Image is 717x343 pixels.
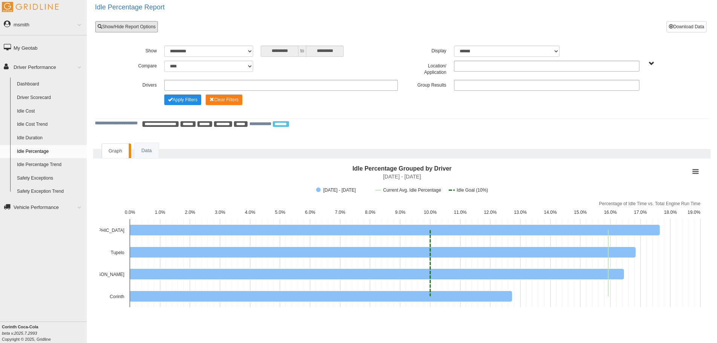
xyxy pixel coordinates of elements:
[99,162,704,313] div: Idle Percentage Grouped by Driver . Highcharts interactive chart.
[544,210,557,215] text: 14.0%
[383,174,421,180] text: [DATE] - [DATE]
[130,268,624,279] path: Jackson, 16.46. 9/28/2025 - 10/4/2025.
[245,210,255,215] text: 4.0%
[395,210,405,215] text: 9.0%
[688,210,700,215] text: 19.0%
[454,210,467,215] text: 11.0%
[14,131,87,145] a: Idle Duration
[135,143,158,159] a: Data
[275,210,286,215] text: 5.0%
[206,95,242,105] button: Change Filter Options
[130,247,636,258] path: Tupelo, 16.86. 9/28/2025 - 10/4/2025.
[316,188,368,193] button: Show 9/28/2025 - 10/4/2025
[604,210,617,215] text: 16.0%
[599,201,701,206] text: Percentage of Idle Time vs. Total Engine Run Time
[484,210,497,215] text: 12.0%
[634,210,647,215] text: 17.0%
[111,250,125,255] text: Tupelo
[298,46,306,57] span: to
[428,229,431,298] g: Idle Goal (10%), series 3 of 3. Line with 2 data points.
[95,21,158,32] a: Show/Hide Report Options
[14,105,87,118] a: Idle Cost
[667,21,706,32] button: Download Data
[112,61,161,70] label: Compare
[87,272,124,277] text: [PERSON_NAME]
[376,188,441,193] button: Show Current Avg. Idle Percentage
[125,210,135,215] text: 0.0%
[130,291,512,302] path: Corinth, 12.74. 9/28/2025 - 10/4/2025.
[514,210,527,215] text: 13.0%
[424,210,437,215] text: 10.0%
[77,228,124,233] text: [GEOGRAPHIC_DATA]
[95,4,717,11] h2: Idle Percentage Report
[607,229,610,298] g: Current Avg. Idle Percentage, series 2 of 3. Line with 2 data points.
[14,158,87,172] a: Idle Percentage Trend
[365,210,376,215] text: 8.0%
[14,78,87,91] a: Dashboard
[14,185,87,198] a: Safety Exception Trend
[102,143,129,159] a: Graph
[130,224,660,302] g: 9/28/2025 - 10/4/2025, series 1 of 3. Bar series with 4 bars.
[2,331,37,335] i: beta v.2025.7.2993
[664,210,677,215] text: 18.0%
[99,162,704,313] svg: Interactive chart
[130,224,660,235] path: Jonesboro, 17.66. 9/28/2025 - 10/4/2025.
[164,95,201,105] button: Change Filter Options
[215,210,225,215] text: 3.0%
[449,188,488,193] button: Show Idle Goal (10%)
[402,46,450,55] label: Display
[14,91,87,105] a: Driver Scorecard
[2,2,58,12] img: Gridline
[574,210,587,215] text: 15.0%
[155,210,165,215] text: 1.0%
[335,210,346,215] text: 7.0%
[112,46,161,55] label: Show
[14,145,87,159] a: Idle Percentage
[110,294,124,299] text: Corinth
[112,80,161,89] label: Drivers
[305,210,315,215] text: 6.0%
[14,118,87,131] a: Idle Cost Trend
[352,165,451,172] text: Idle Percentage Grouped by Driver
[14,172,87,185] a: Safety Exceptions
[402,61,450,76] label: Location/ Application
[185,210,196,215] text: 2.0%
[402,80,450,89] label: Group Results
[2,325,38,329] b: Corinth Coca-Cola
[690,166,701,177] button: View chart menu, Idle Percentage Grouped by Driver
[2,324,87,342] div: Copyright © 2025, Gridline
